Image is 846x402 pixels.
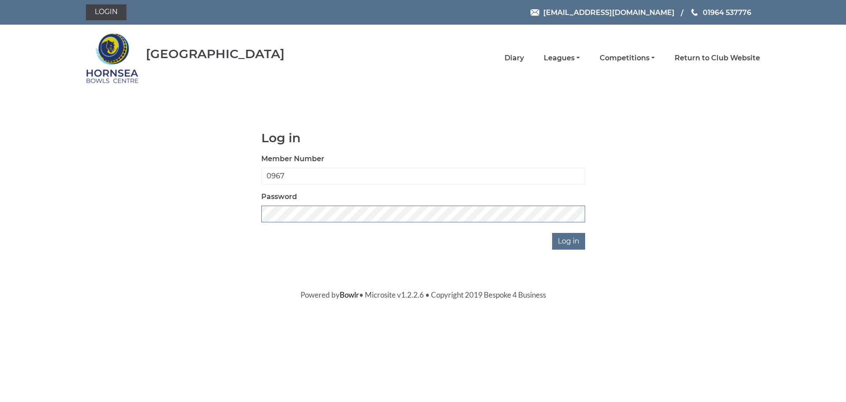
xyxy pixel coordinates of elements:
a: Diary [505,53,524,63]
label: Password [261,192,297,202]
a: Return to Club Website [675,53,760,63]
img: Email [531,9,539,16]
span: 01964 537776 [703,8,751,16]
label: Member Number [261,154,324,164]
span: Powered by • Microsite v1.2.2.6 • Copyright 2019 Bespoke 4 Business [301,290,546,299]
a: Competitions [600,53,655,63]
a: Login [86,4,126,20]
input: Log in [552,233,585,250]
div: [GEOGRAPHIC_DATA] [146,47,285,61]
span: [EMAIL_ADDRESS][DOMAIN_NAME] [543,8,675,16]
img: Hornsea Bowls Centre [86,27,139,89]
h1: Log in [261,131,585,145]
a: Bowlr [340,290,359,299]
a: Email [EMAIL_ADDRESS][DOMAIN_NAME] [531,7,675,18]
img: Phone us [691,9,698,16]
a: Leagues [544,53,580,63]
a: Phone us 01964 537776 [690,7,751,18]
